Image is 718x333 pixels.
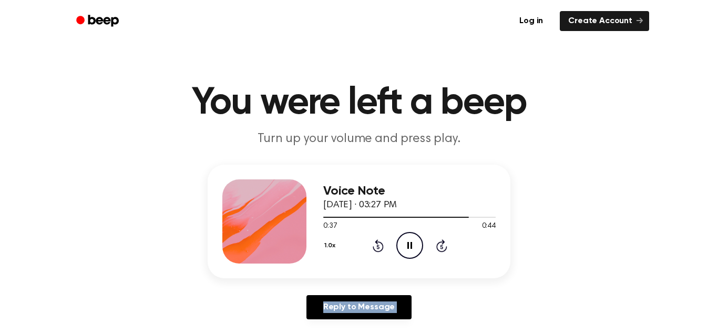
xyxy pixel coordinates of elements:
p: Turn up your volume and press play. [157,130,561,148]
button: 1.0x [323,237,339,255]
h1: You were left a beep [90,84,628,122]
span: 0:44 [482,221,496,232]
a: Log in [509,9,553,33]
h3: Voice Note [323,184,496,198]
span: [DATE] · 03:27 PM [323,200,397,210]
a: Beep [69,11,128,32]
a: Reply to Message [306,295,412,319]
span: 0:37 [323,221,337,232]
a: Create Account [560,11,649,31]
